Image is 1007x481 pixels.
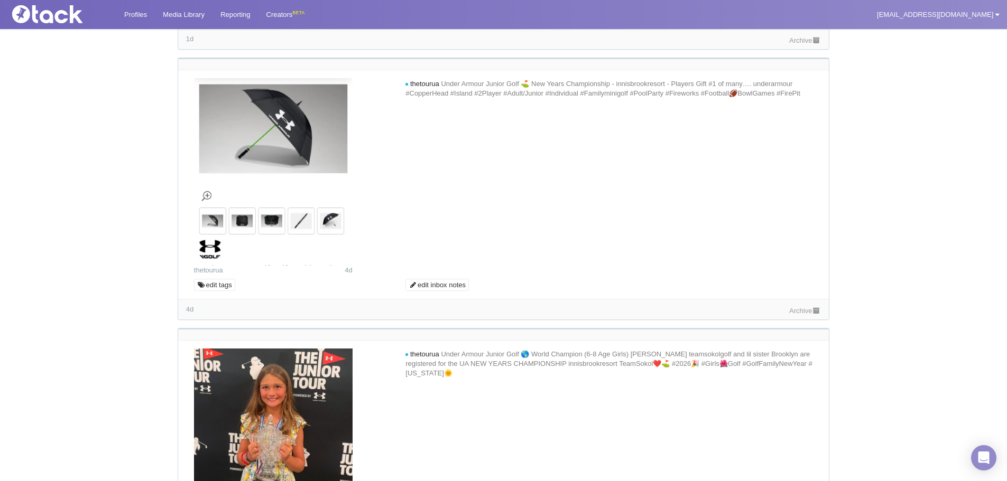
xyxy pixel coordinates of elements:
[194,78,353,265] img: Image may contain: canopy, umbrella, aircraft, airplane, transportation, vehicle, architecture, b...
[405,350,812,377] span: Under Armour Junior Golf 🌎 World Champion (6-8 Age Girls) [PERSON_NAME] teamsokolgolf and lil sis...
[405,353,408,356] i: new
[186,35,193,43] time: Latest comment: 2025-09-06 19:11 UTC
[410,350,439,358] span: thetourua
[345,266,352,274] span: 4d
[292,7,304,18] div: BETA
[405,80,800,97] span: Under Armour Junior Golf ⛳️ New Years Championship - innisbrookresort - Players Gift #1 of many…....
[405,279,469,291] a: edit inbox notes
[789,307,821,315] a: Archive
[186,305,193,313] time: Latest comment: 2025-09-04 19:03 UTC
[8,5,114,23] img: Tack
[405,83,408,86] i: new
[194,266,223,274] a: thetourua
[410,80,439,88] span: thetourua
[789,36,821,44] a: Archive
[186,305,193,313] span: 4d
[971,445,996,470] div: Open Intercom Messenger
[186,35,193,43] span: 1d
[194,279,235,291] a: edit tags
[345,266,352,275] time: Posted: 2025-09-04 19:03 UTC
